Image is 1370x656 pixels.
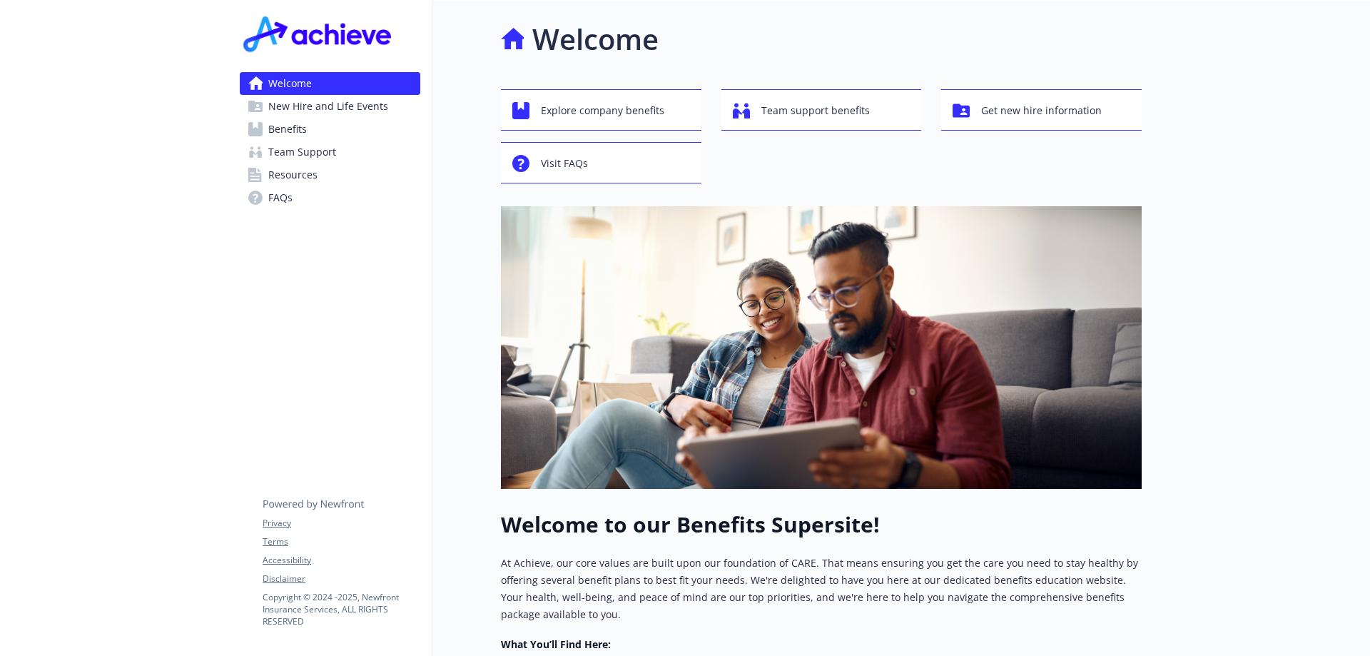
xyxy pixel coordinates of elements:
a: FAQs [240,186,420,209]
img: overview page banner [501,206,1142,489]
a: New Hire and Life Events [240,95,420,118]
a: Accessibility [263,554,420,567]
span: Welcome [268,72,312,95]
span: Explore company benefits [541,97,664,124]
span: Team support benefits [761,97,870,124]
span: Visit FAQs [541,150,588,177]
span: Benefits [268,118,307,141]
p: At Achieve, our core values are built upon our foundation of CARE. That means ensuring you get th... [501,555,1142,623]
button: Get new hire information [941,89,1142,131]
a: Terms [263,535,420,548]
strong: What You’ll Find Here: [501,637,611,651]
button: Explore company benefits [501,89,701,131]
a: Disclaimer [263,572,420,585]
p: Copyright © 2024 - 2025 , Newfront Insurance Services, ALL RIGHTS RESERVED [263,591,420,627]
span: Get new hire information [981,97,1102,124]
span: Resources [268,163,318,186]
a: Team Support [240,141,420,163]
a: Benefits [240,118,420,141]
h1: Welcome [532,18,659,61]
span: Team Support [268,141,336,163]
span: FAQs [268,186,293,209]
button: Visit FAQs [501,142,701,183]
a: Welcome [240,72,420,95]
h1: Welcome to our Benefits Supersite! [501,512,1142,538]
span: New Hire and Life Events [268,95,388,118]
a: Resources [240,163,420,186]
button: Team support benefits [721,89,922,131]
a: Privacy [263,517,420,530]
